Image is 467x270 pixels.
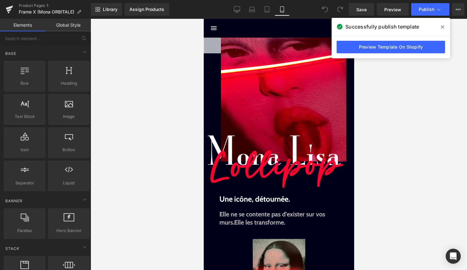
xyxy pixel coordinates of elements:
span: Save [356,6,367,13]
div: v 4.0.25 [18,10,31,15]
span: Successfully publish template [345,23,419,30]
div: Assign Products [129,7,164,12]
a: New Library [91,3,122,16]
span: Frame X (Mona ORBITALE) [19,9,74,14]
span: Banner [5,198,23,204]
span: Icon [6,146,44,153]
img: tab_keywords_by_traffic_grey.svg [72,36,77,41]
img: tab_domain_overview_orange.svg [26,36,31,41]
div: Mots-clés [79,37,95,41]
a: Mobile [275,3,290,16]
span: Button [50,146,88,153]
span: Image [50,113,88,120]
a: Laptop [244,3,260,16]
strong: Une icône, détournée. [16,176,86,185]
button: Publish [411,3,449,16]
span: Heading [50,80,88,87]
span: Publish [419,7,434,12]
span: Elle les transforme. [30,200,81,207]
span: Liquid [50,180,88,186]
span: Row [6,80,44,87]
div: Domaine: [DOMAIN_NAME] [16,16,71,21]
a: Preview [377,3,409,16]
a: Product Pages [19,3,91,8]
button: More [452,3,464,16]
span: Text Block [6,113,44,120]
span: Parallax [6,227,44,234]
a: Menu [5,4,15,14]
div: Open Intercom Messenger [446,249,461,264]
button: Undo [319,3,331,16]
span: shopping_cart [137,6,144,13]
span: Elle ne se contente pas d’exister sur vos murs. [16,192,121,207]
a: Tablet [260,3,275,16]
span: Stack [5,246,20,251]
div: Domaine [33,37,48,41]
span: Base [5,50,17,56]
span: menu [6,6,14,13]
span: Preview [384,6,401,13]
a: Preview Template On Shopify [337,41,445,53]
span: Library [103,7,118,12]
a: Global Style [45,19,91,31]
img: website_grey.svg [10,16,15,21]
button: Redo [334,3,346,16]
a: Panier [135,4,145,14]
span: Hero Banner [50,227,88,234]
span: Separator [6,180,44,186]
a: Desktop [229,3,244,16]
img: logo_orange.svg [10,10,15,15]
